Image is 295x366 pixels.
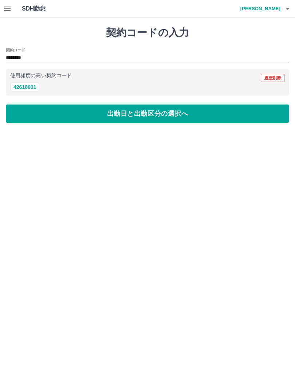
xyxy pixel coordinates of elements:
[10,83,39,91] button: 42618001
[10,73,72,78] p: 使用頻度の高い契約コード
[261,74,285,82] button: 履歴削除
[6,105,289,123] button: 出勤日と出勤区分の選択へ
[6,47,25,53] h2: 契約コード
[6,27,289,39] h1: 契約コードの入力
